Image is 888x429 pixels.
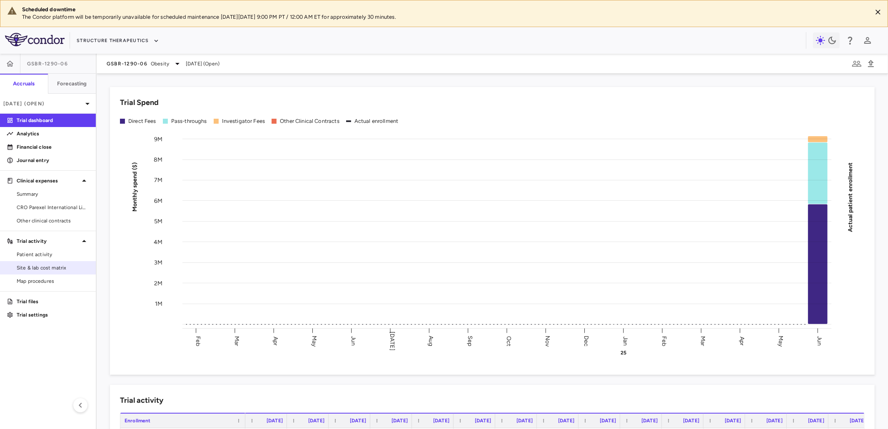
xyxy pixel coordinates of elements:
span: [DATE] [308,418,324,424]
span: [DATE] [641,418,658,424]
div: Actual enrollment [354,117,399,125]
tspan: 5M [154,218,162,225]
span: [DATE] [516,418,533,424]
span: Other clinical contracts [17,217,89,224]
span: Map procedures [17,277,89,285]
div: Scheduled downtime [22,6,865,13]
tspan: 4M [154,239,162,246]
p: The Condor platform will be temporarily unavailable for scheduled maintenance [DATE][DATE] 9:00 P... [22,13,865,21]
span: Obesity [151,60,169,67]
div: Investigator Fees [222,117,265,125]
span: Summary [17,190,89,198]
text: Mar [700,336,707,346]
div: Direct Fees [128,117,156,125]
tspan: 6M [154,197,162,205]
text: Oct [505,336,512,346]
tspan: 3M [154,259,162,266]
text: Jun [816,336,823,346]
div: Pass-throughs [171,117,207,125]
p: Financial close [17,143,89,151]
text: Mar [233,336,240,346]
img: logo-full-SnFGN8VE.png [5,33,65,46]
tspan: 7M [154,177,162,184]
div: Other Clinical Contracts [280,117,339,125]
span: [DATE] [808,418,824,424]
h6: Trial activity [120,395,163,406]
span: [DATE] [683,418,699,424]
span: [DATE] [850,418,866,424]
tspan: 8M [154,156,162,163]
span: [DATE] [392,418,408,424]
p: Clinical expenses [17,177,79,185]
span: [DATE] (Open) [186,60,220,67]
text: Sep [466,336,474,346]
text: May [311,335,318,347]
text: Apr [738,336,746,345]
text: Feb [195,336,202,346]
span: [DATE] [267,418,283,424]
button: Close [872,6,884,18]
text: Aug [428,336,435,346]
span: [DATE] [600,418,616,424]
p: Journal entry [17,157,89,164]
span: GSBR-1290-06 [27,60,68,67]
span: CRO Parexel International Limited [17,204,89,211]
tspan: 9M [154,135,162,142]
h6: Trial Spend [120,97,159,108]
text: Dec [583,335,590,346]
span: Patient activity [17,251,89,258]
span: [DATE] [350,418,366,424]
span: [DATE] [433,418,449,424]
button: Structure Therapeutics [77,34,159,47]
p: Trial settings [17,311,89,319]
tspan: 1M [155,300,162,307]
text: Nov [544,335,551,347]
tspan: Monthly spend ($) [131,162,138,212]
text: [DATE] [389,332,396,351]
text: May [777,335,784,347]
span: [DATE] [725,418,741,424]
p: Trial dashboard [17,117,89,124]
span: [DATE] [766,418,783,424]
h6: Forecasting [57,80,87,87]
p: Analytics [17,130,89,137]
tspan: 2M [154,279,162,287]
span: [DATE] [475,418,491,424]
p: [DATE] (Open) [3,100,82,107]
span: Enrollment [125,418,151,424]
text: Feb [661,336,668,346]
p: Trial activity [17,237,79,245]
tspan: Actual patient enrollment [847,162,854,232]
text: Jan [622,336,629,345]
h6: Accruals [13,80,35,87]
text: Jun [350,336,357,346]
text: 25 [621,350,626,356]
span: GSBR-1290-06 [107,60,147,67]
p: Trial files [17,298,89,305]
span: [DATE] [558,418,574,424]
text: Apr [272,336,279,345]
span: Site & lab cost matrix [17,264,89,272]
